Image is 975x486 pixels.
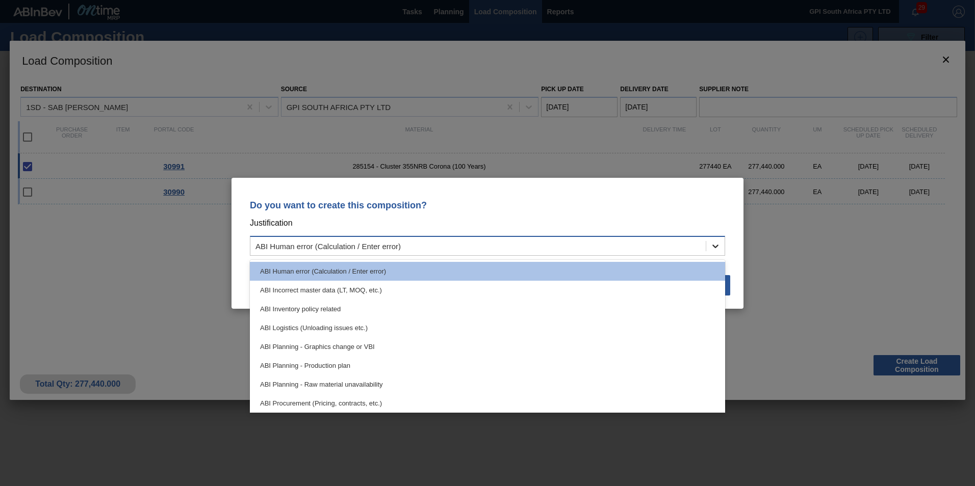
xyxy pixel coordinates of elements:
[250,217,725,230] p: Justification
[250,318,725,337] div: ABI Logistics (Unloading issues etc.)
[250,262,725,281] div: ABI Human error (Calculation / Enter error)
[250,394,725,413] div: ABI Procurement (Pricing, contracts, etc.)
[250,200,725,210] p: Do you want to create this composition?
[250,337,725,356] div: ABI Planning - Graphics change or VBI
[250,356,725,375] div: ABI Planning - Production plan
[250,300,725,318] div: ABI Inventory policy related
[255,241,401,250] div: ABI Human error (Calculation / Enter error)
[250,375,725,394] div: ABI Planning - Raw material unavailability
[250,281,725,300] div: ABI Incorrect master data (LT, MOQ, etc.)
